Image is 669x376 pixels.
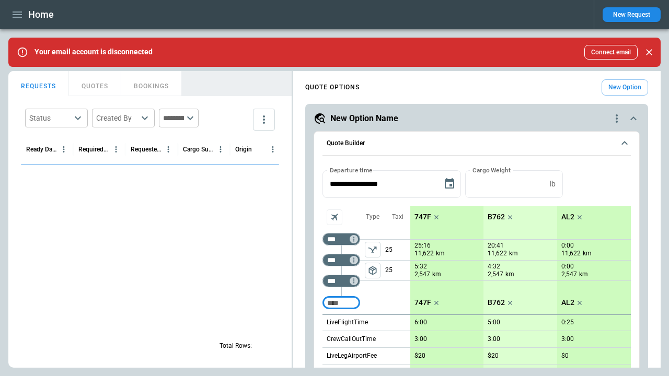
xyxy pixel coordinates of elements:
p: km [579,270,588,279]
div: Origin [235,146,252,153]
div: Too short [322,275,360,287]
p: 3:00 [561,335,574,343]
p: 25 [385,240,410,260]
div: dismiss [642,41,656,64]
div: Too short [322,254,360,266]
div: Too short [322,297,360,309]
button: Choose date, selected date is Sep 9, 2025 [439,173,460,194]
p: $20 [414,352,425,360]
p: 11,622 [414,249,434,258]
p: AL2 [561,298,574,307]
button: REQUESTS [8,71,69,96]
button: QUOTES [69,71,121,96]
p: 5:32 [414,263,427,271]
p: LiveFlightTime [327,318,368,327]
div: Too short [322,233,360,245]
button: New Request [603,7,661,22]
p: 0:00 [561,263,574,271]
p: 0:25 [561,319,574,326]
button: left aligned [365,242,380,257]
p: 5:00 [488,319,500,326]
p: km [436,249,445,258]
span: Type of sector [365,242,380,257]
button: more [253,109,275,131]
button: Cargo Summary column menu [214,143,227,156]
div: Created By [96,113,138,123]
span: package_2 [367,265,378,276]
label: Departure time [330,166,373,174]
button: Quote Builder [322,132,631,156]
h4: QUOTE OPTIONS [305,85,360,90]
button: New Option [602,79,648,96]
div: Status [29,113,71,123]
h1: Home [28,8,54,21]
p: km [505,270,514,279]
span: Type of sector [365,263,380,278]
p: 25:16 [414,242,431,250]
p: 25 [385,261,410,280]
button: BOOKINGS [121,71,182,96]
button: Connect email [584,45,638,60]
p: km [583,249,592,258]
span: Aircraft selection [327,209,342,225]
div: quote-option-actions [610,112,623,125]
h6: Quote Builder [327,140,365,147]
p: 747F [414,213,431,221]
p: Total Rows: [220,342,252,350]
p: Type [366,213,379,221]
p: 2,547 [561,270,577,279]
button: Requested Route column menu [162,143,175,156]
div: Ready Date & Time (UTC) [26,146,57,153]
label: Cargo Weight [472,166,511,174]
p: 6:00 [414,319,427,326]
p: $0 [561,352,569,360]
button: Ready Date & Time (UTC) column menu [57,143,71,156]
p: 11,622 [488,249,507,258]
button: Origin column menu [266,143,280,156]
div: Requested Route [131,146,162,153]
p: 0:00 [561,242,574,250]
p: Your email account is disconnected [34,48,153,56]
p: 11,622 [561,249,581,258]
p: AL2 [561,213,574,221]
p: 20:41 [488,242,504,250]
p: 747F [414,298,431,307]
p: lb [550,180,556,189]
button: left aligned [365,263,380,278]
p: B762 [488,213,505,221]
h5: New Option Name [330,113,398,124]
p: B762 [488,298,505,307]
p: 4:32 [488,263,500,271]
div: Cargo Summary [183,146,214,153]
p: 3:00 [414,335,427,343]
p: Taxi [392,213,403,221]
p: 2,547 [414,270,430,279]
p: km [509,249,518,258]
p: km [432,270,441,279]
p: 3:00 [488,335,500,343]
button: New Option Namequote-option-actions [314,112,640,125]
button: Close [642,45,656,60]
div: Required Date & Time (UTC) [78,146,109,153]
p: 2,547 [488,270,503,279]
p: $20 [488,352,499,360]
p: LiveLegAirportFee [327,351,377,360]
button: Required Date & Time (UTC) column menu [109,143,123,156]
p: CrewCallOutTime [327,335,376,344]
